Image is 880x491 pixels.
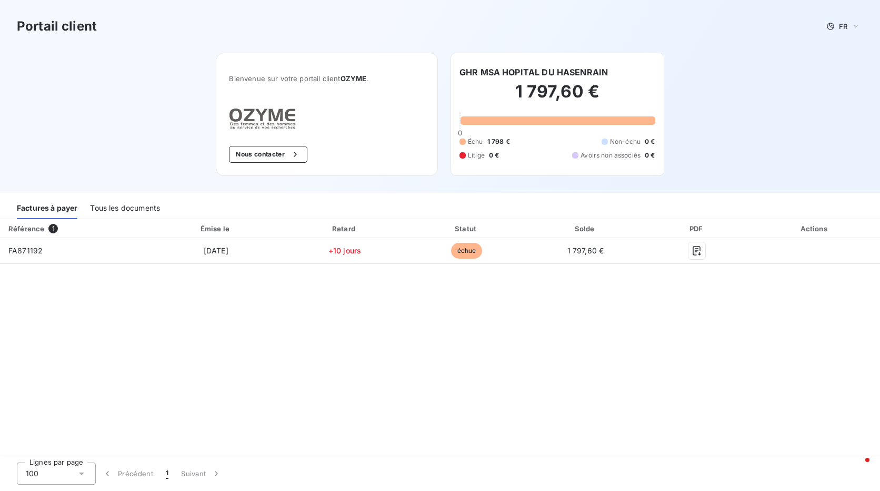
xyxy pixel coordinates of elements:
[567,246,604,255] span: 1 797,60 €
[96,463,159,485] button: Précédent
[645,151,655,160] span: 0 €
[610,137,641,146] span: Non-échu
[17,197,77,219] div: Factures à payer
[229,74,425,83] span: Bienvenue sur votre portail client .
[451,243,483,259] span: échue
[581,151,641,160] span: Avoirs non associés
[645,137,655,146] span: 0 €
[529,223,642,234] div: Solde
[468,137,483,146] span: Échu
[328,246,361,255] span: +10 jours
[229,146,307,163] button: Nous contacter
[8,224,44,233] div: Référence
[166,468,168,479] span: 1
[151,223,281,234] div: Émise le
[646,223,748,234] div: PDF
[408,223,525,234] div: Statut
[341,74,367,83] span: OZYME
[844,455,869,480] iframe: Intercom live chat
[489,151,499,160] span: 0 €
[458,129,462,137] span: 0
[459,81,655,113] h2: 1 797,60 €
[204,246,228,255] span: [DATE]
[752,223,878,234] div: Actions
[468,151,485,160] span: Litige
[229,108,296,129] img: Company logo
[26,468,38,479] span: 100
[839,22,847,31] span: FR
[90,197,160,219] div: Tous les documents
[487,137,510,146] span: 1 798 €
[17,17,97,36] h3: Portail client
[48,224,58,233] span: 1
[459,66,608,78] h6: GHR MSA HOPITAL DU HASENRAIN
[159,463,175,485] button: 1
[8,246,43,255] span: FA871192
[285,223,404,234] div: Retard
[175,463,228,485] button: Suivant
